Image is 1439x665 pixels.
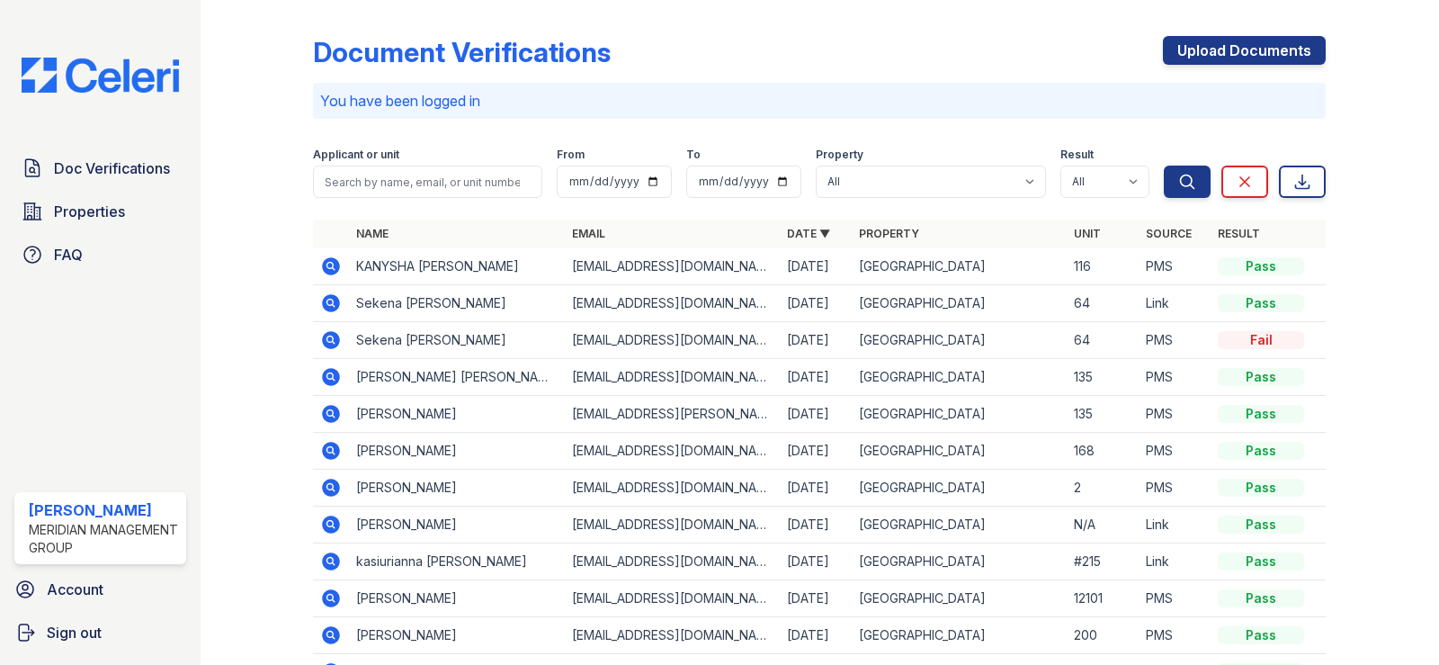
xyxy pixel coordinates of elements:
[780,507,852,544] td: [DATE]
[686,148,701,162] label: To
[54,201,125,222] span: Properties
[1067,507,1139,544] td: N/A
[852,544,1067,580] td: [GEOGRAPHIC_DATA]
[565,396,780,433] td: [EMAIL_ADDRESS][PERSON_NAME][DOMAIN_NAME]
[572,227,605,240] a: Email
[1067,285,1139,322] td: 64
[1139,396,1211,433] td: PMS
[349,248,564,285] td: KANYSHA [PERSON_NAME]
[1218,479,1304,497] div: Pass
[1067,544,1139,580] td: #215
[1139,285,1211,322] td: Link
[349,470,564,507] td: [PERSON_NAME]
[14,150,186,186] a: Doc Verifications
[1218,368,1304,386] div: Pass
[565,544,780,580] td: [EMAIL_ADDRESS][DOMAIN_NAME]
[565,248,780,285] td: [EMAIL_ADDRESS][DOMAIN_NAME]
[1139,580,1211,617] td: PMS
[565,470,780,507] td: [EMAIL_ADDRESS][DOMAIN_NAME]
[1218,626,1304,644] div: Pass
[349,322,564,359] td: Sekena [PERSON_NAME]
[1067,470,1139,507] td: 2
[1139,617,1211,654] td: PMS
[349,580,564,617] td: [PERSON_NAME]
[1218,553,1304,571] div: Pass
[54,157,170,179] span: Doc Verifications
[852,359,1067,396] td: [GEOGRAPHIC_DATA]
[852,396,1067,433] td: [GEOGRAPHIC_DATA]
[1218,227,1260,240] a: Result
[787,227,830,240] a: Date ▼
[7,615,193,651] a: Sign out
[1146,227,1192,240] a: Source
[54,244,83,265] span: FAQ
[349,507,564,544] td: [PERSON_NAME]
[780,617,852,654] td: [DATE]
[1067,359,1139,396] td: 135
[1139,544,1211,580] td: Link
[565,359,780,396] td: [EMAIL_ADDRESS][DOMAIN_NAME]
[14,237,186,273] a: FAQ
[565,322,780,359] td: [EMAIL_ADDRESS][DOMAIN_NAME]
[816,148,863,162] label: Property
[1218,589,1304,607] div: Pass
[1067,617,1139,654] td: 200
[1067,396,1139,433] td: 135
[852,470,1067,507] td: [GEOGRAPHIC_DATA]
[780,285,852,322] td: [DATE]
[780,359,852,396] td: [DATE]
[1067,433,1139,470] td: 168
[349,359,564,396] td: [PERSON_NAME] [PERSON_NAME]
[852,322,1067,359] td: [GEOGRAPHIC_DATA]
[1218,331,1304,349] div: Fail
[780,396,852,433] td: [DATE]
[852,285,1067,322] td: [GEOGRAPHIC_DATA]
[852,580,1067,617] td: [GEOGRAPHIC_DATA]
[1139,470,1211,507] td: PMS
[47,622,102,643] span: Sign out
[565,507,780,544] td: [EMAIL_ADDRESS][DOMAIN_NAME]
[859,227,919,240] a: Property
[29,521,179,557] div: Meridian Management Group
[565,433,780,470] td: [EMAIL_ADDRESS][DOMAIN_NAME]
[852,433,1067,470] td: [GEOGRAPHIC_DATA]
[780,470,852,507] td: [DATE]
[29,499,179,521] div: [PERSON_NAME]
[780,248,852,285] td: [DATE]
[1139,433,1211,470] td: PMS
[349,544,564,580] td: kasiurianna [PERSON_NAME]
[852,617,1067,654] td: [GEOGRAPHIC_DATA]
[1067,580,1139,617] td: 12101
[1139,359,1211,396] td: PMS
[1218,294,1304,312] div: Pass
[852,248,1067,285] td: [GEOGRAPHIC_DATA]
[557,148,585,162] label: From
[1067,248,1139,285] td: 116
[47,579,103,600] span: Account
[1067,322,1139,359] td: 64
[780,322,852,359] td: [DATE]
[349,396,564,433] td: [PERSON_NAME]
[349,285,564,322] td: Sekena [PERSON_NAME]
[7,58,193,93] img: CE_Logo_Blue-a8612792a0a2168367f1c8372b55b34899dd931a85d93a1a3d3e32e68fde9ad4.png
[320,90,1318,112] p: You have been logged in
[349,617,564,654] td: [PERSON_NAME]
[780,433,852,470] td: [DATE]
[780,580,852,617] td: [DATE]
[1139,507,1211,544] td: Link
[565,580,780,617] td: [EMAIL_ADDRESS][DOMAIN_NAME]
[1218,257,1304,275] div: Pass
[313,148,399,162] label: Applicant or unit
[565,617,780,654] td: [EMAIL_ADDRESS][DOMAIN_NAME]
[349,433,564,470] td: [PERSON_NAME]
[14,193,186,229] a: Properties
[1139,322,1211,359] td: PMS
[1218,442,1304,460] div: Pass
[1163,36,1326,65] a: Upload Documents
[1218,516,1304,534] div: Pass
[780,544,852,580] td: [DATE]
[1074,227,1101,240] a: Unit
[356,227,389,240] a: Name
[565,285,780,322] td: [EMAIL_ADDRESS][DOMAIN_NAME]
[313,166,542,198] input: Search by name, email, or unit number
